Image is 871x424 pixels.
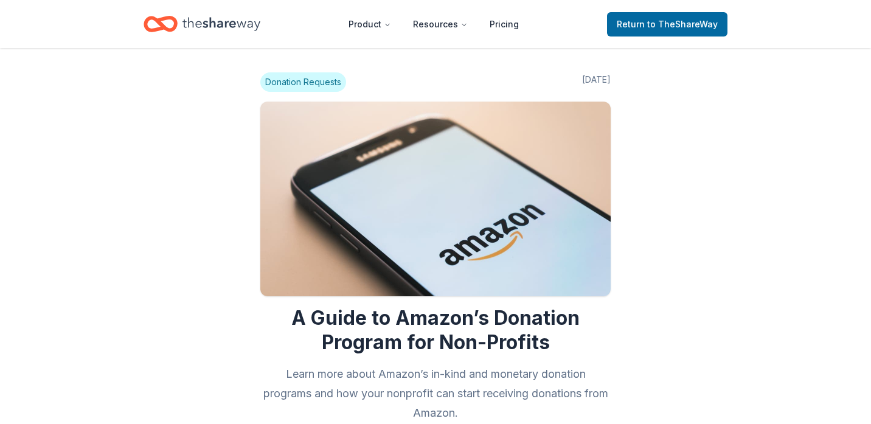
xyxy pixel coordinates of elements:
[647,19,718,29] span: to TheShareWay
[260,102,611,296] img: Image for A Guide to Amazon’s Donation Program for Non-Profits
[339,12,401,36] button: Product
[260,306,611,355] h1: A Guide to Amazon’s Donation Program for Non-Profits
[144,10,260,38] a: Home
[607,12,727,36] a: Returnto TheShareWay
[260,72,346,92] span: Donation Requests
[260,364,611,423] h2: Learn more about Amazon’s in-kind and monetary donation programs and how your nonprofit can start...
[582,72,611,92] span: [DATE]
[339,10,529,38] nav: Main
[617,17,718,32] span: Return
[403,12,477,36] button: Resources
[480,12,529,36] a: Pricing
